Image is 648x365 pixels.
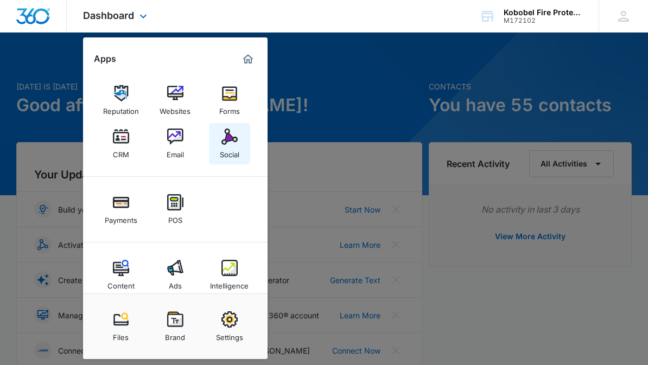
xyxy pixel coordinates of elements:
a: Files [100,306,142,347]
div: POS [168,210,182,225]
a: Settings [209,306,250,347]
div: Forms [219,101,240,116]
div: account name [504,8,583,17]
div: Websites [160,101,190,116]
div: Settings [216,328,243,342]
a: Intelligence [209,254,250,296]
span: Dashboard [83,10,134,21]
a: POS [155,189,196,230]
a: Payments [100,189,142,230]
a: Ads [155,254,196,296]
div: Intelligence [210,276,249,290]
div: account id [504,17,583,24]
div: Brand [165,328,185,342]
div: Content [107,276,135,290]
div: Ads [169,276,182,290]
a: CRM [100,123,142,164]
h2: Apps [94,54,116,64]
div: CRM [113,145,129,159]
div: Social [220,145,239,159]
a: Websites [155,80,196,121]
a: Social [209,123,250,164]
div: Files [113,328,129,342]
a: Email [155,123,196,164]
a: Reputation [100,80,142,121]
a: Forms [209,80,250,121]
a: Content [100,254,142,296]
a: Brand [155,306,196,347]
a: Marketing 360® Dashboard [239,50,257,68]
div: Email [167,145,184,159]
div: Reputation [103,101,139,116]
div: Payments [105,210,137,225]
